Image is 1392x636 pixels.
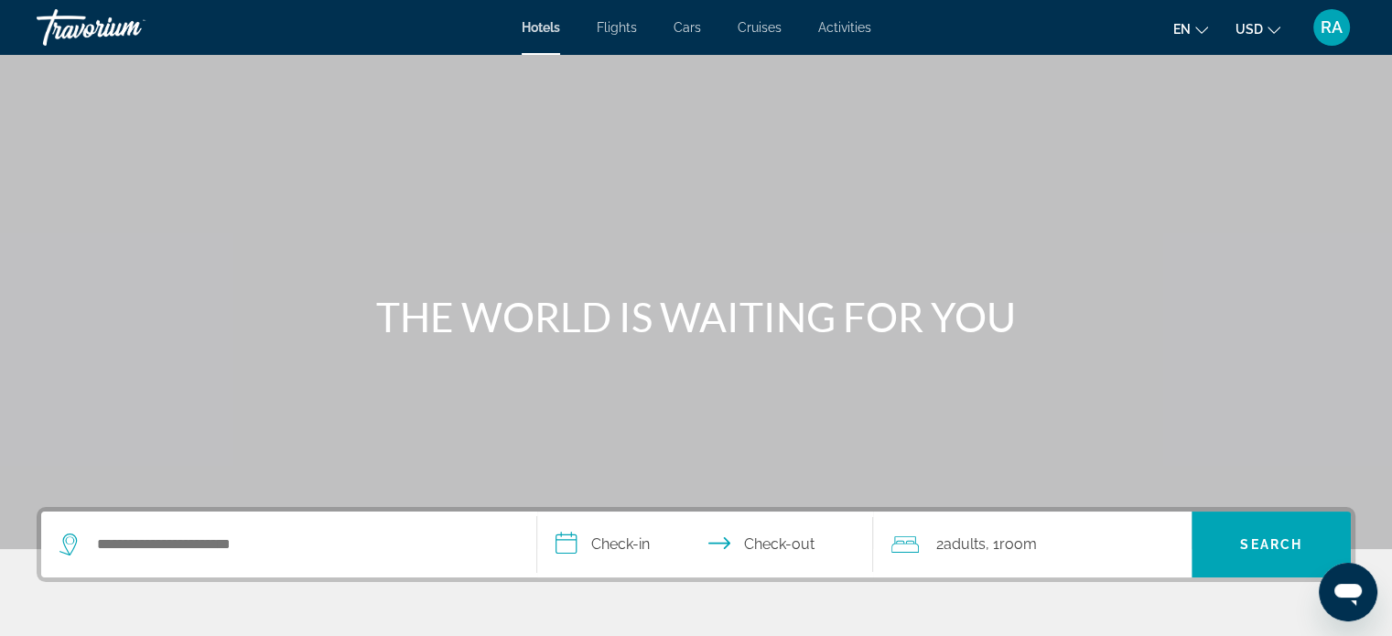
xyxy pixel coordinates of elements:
[597,20,637,35] a: Flights
[1319,563,1377,621] iframe: Кнопка запуска окна обмена сообщениями
[1240,537,1302,552] span: Search
[537,512,874,577] button: Select check in and out date
[1192,512,1351,577] button: Search
[674,20,701,35] a: Cars
[37,4,220,51] a: Travorium
[1308,8,1355,47] button: User Menu
[873,512,1192,577] button: Travelers: 2 adults, 0 children
[41,512,1351,577] div: Search widget
[1173,22,1191,37] span: en
[985,532,1036,557] span: , 1
[943,535,985,553] span: Adults
[738,20,782,35] a: Cruises
[353,293,1040,340] h1: THE WORLD IS WAITING FOR YOU
[998,535,1036,553] span: Room
[522,20,560,35] a: Hotels
[95,531,509,558] input: Search hotel destination
[1236,16,1280,42] button: Change currency
[1321,18,1343,37] span: RA
[1236,22,1263,37] span: USD
[818,20,871,35] a: Activities
[1173,16,1208,42] button: Change language
[935,532,985,557] span: 2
